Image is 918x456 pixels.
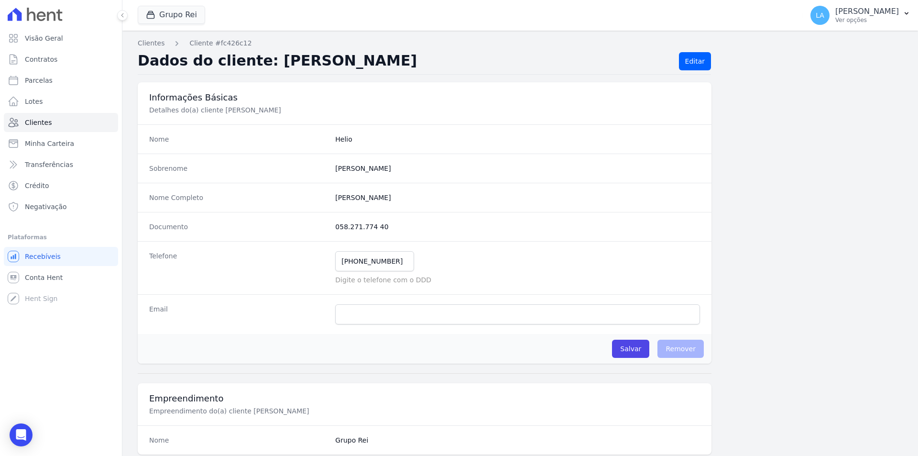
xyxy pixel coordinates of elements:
a: Parcelas [4,71,118,90]
span: Negativação [25,202,67,211]
h3: Informações Básicas [149,92,700,103]
span: Conta Hent [25,273,63,282]
a: Crédito [4,176,118,195]
nav: Breadcrumb [138,38,903,48]
span: Transferências [25,160,73,169]
a: Editar [679,52,711,70]
span: Parcelas [25,76,53,85]
a: Negativação [4,197,118,216]
a: Contratos [4,50,118,69]
a: Recebíveis [4,247,118,266]
dt: Nome [149,134,328,144]
dt: Nome [149,435,328,445]
dd: Grupo Rei [335,435,700,445]
button: Grupo Rei [138,6,205,24]
p: Detalhes do(a) cliente [PERSON_NAME] [149,105,470,115]
span: Contratos [25,55,57,64]
dt: Email [149,304,328,324]
dd: 058.271.774 40 [335,222,700,232]
p: Empreendimento do(a) cliente [PERSON_NAME] [149,406,470,416]
button: LA [PERSON_NAME] Ver opções [803,2,918,29]
p: Digite o telefone com o DDD [335,275,700,285]
span: Recebíveis [25,252,61,261]
dt: Nome Completo [149,193,328,202]
span: Clientes [25,118,52,127]
dd: [PERSON_NAME] [335,164,700,173]
span: Minha Carteira [25,139,74,148]
a: Cliente #fc426c12 [189,38,251,48]
a: Visão Geral [4,29,118,48]
dt: Telefone [149,251,328,285]
a: Lotes [4,92,118,111]
h2: Dados do cliente: [PERSON_NAME] [138,52,671,70]
a: Clientes [138,38,164,48]
a: Conta Hent [4,268,118,287]
a: Transferências [4,155,118,174]
span: Lotes [25,97,43,106]
span: LA [816,12,824,19]
input: Salvar [612,340,649,358]
dt: Sobrenome [149,164,328,173]
span: Visão Geral [25,33,63,43]
div: Open Intercom Messenger [10,423,33,446]
p: Ver opções [835,16,899,24]
div: Plataformas [8,232,114,243]
h3: Empreendimento [149,393,700,404]
p: [PERSON_NAME] [835,7,899,16]
dd: Helio [335,134,700,144]
a: Clientes [4,113,118,132]
span: Crédito [25,181,49,190]
a: Minha Carteira [4,134,118,153]
span: Remover [657,340,704,358]
dt: Documento [149,222,328,232]
dd: [PERSON_NAME] [335,193,700,202]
